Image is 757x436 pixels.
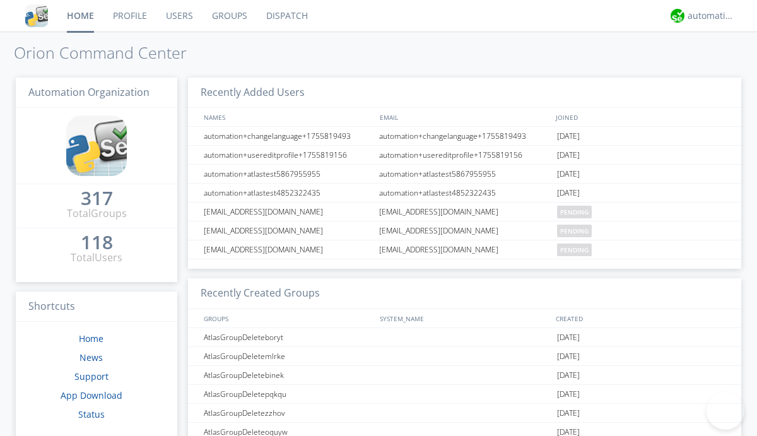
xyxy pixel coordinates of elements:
[201,366,375,384] div: AtlasGroupDeletebinek
[553,108,729,126] div: JOINED
[201,108,373,126] div: NAMES
[707,392,744,430] iframe: Toggle Customer Support
[201,309,373,327] div: GROUPS
[671,9,684,23] img: d2d01cd9b4174d08988066c6d424eccd
[201,347,375,365] div: AtlasGroupDeletemlrke
[188,240,741,259] a: [EMAIL_ADDRESS][DOMAIN_NAME][EMAIL_ADDRESS][DOMAIN_NAME]pending
[376,127,554,145] div: automation+changelanguage+1755819493
[557,206,592,218] span: pending
[188,146,741,165] a: automation+usereditprofile+1755819156automation+usereditprofile+1755819156[DATE]
[688,9,735,22] div: automation+atlas
[557,404,580,423] span: [DATE]
[201,221,375,240] div: [EMAIL_ADDRESS][DOMAIN_NAME]
[79,333,103,345] a: Home
[377,309,553,327] div: SYSTEM_NAME
[201,165,375,183] div: automation+atlastest5867955955
[376,184,554,202] div: automation+atlastest4852322435
[557,184,580,203] span: [DATE]
[201,184,375,202] div: automation+atlastest4852322435
[557,385,580,404] span: [DATE]
[71,250,122,265] div: Total Users
[61,389,122,401] a: App Download
[376,240,554,259] div: [EMAIL_ADDRESS][DOMAIN_NAME]
[557,328,580,347] span: [DATE]
[28,85,150,99] span: Automation Organization
[67,206,127,221] div: Total Groups
[81,192,113,206] a: 317
[188,366,741,385] a: AtlasGroupDeletebinek[DATE]
[188,165,741,184] a: automation+atlastest5867955955automation+atlastest5867955955[DATE]
[81,236,113,249] div: 118
[188,328,741,347] a: AtlasGroupDeleteboryt[DATE]
[557,225,592,237] span: pending
[188,347,741,366] a: AtlasGroupDeletemlrke[DATE]
[557,244,592,256] span: pending
[81,192,113,204] div: 317
[557,146,580,165] span: [DATE]
[81,236,113,250] a: 118
[201,240,375,259] div: [EMAIL_ADDRESS][DOMAIN_NAME]
[16,292,177,322] h3: Shortcuts
[188,385,741,404] a: AtlasGroupDeletepqkqu[DATE]
[78,408,105,420] a: Status
[557,366,580,385] span: [DATE]
[188,404,741,423] a: AtlasGroupDeletezzhov[DATE]
[188,78,741,109] h3: Recently Added Users
[557,127,580,146] span: [DATE]
[25,4,48,27] img: cddb5a64eb264b2086981ab96f4c1ba7
[201,385,375,403] div: AtlasGroupDeletepqkqu
[201,404,375,422] div: AtlasGroupDeletezzhov
[188,278,741,309] h3: Recently Created Groups
[376,165,554,183] div: automation+atlastest5867955955
[188,184,741,203] a: automation+atlastest4852322435automation+atlastest4852322435[DATE]
[557,165,580,184] span: [DATE]
[201,146,375,164] div: automation+usereditprofile+1755819156
[188,127,741,146] a: automation+changelanguage+1755819493automation+changelanguage+1755819493[DATE]
[376,203,554,221] div: [EMAIL_ADDRESS][DOMAIN_NAME]
[376,221,554,240] div: [EMAIL_ADDRESS][DOMAIN_NAME]
[201,328,375,346] div: AtlasGroupDeleteboryt
[557,347,580,366] span: [DATE]
[188,221,741,240] a: [EMAIL_ADDRESS][DOMAIN_NAME][EMAIL_ADDRESS][DOMAIN_NAME]pending
[79,351,103,363] a: News
[376,146,554,164] div: automation+usereditprofile+1755819156
[188,203,741,221] a: [EMAIL_ADDRESS][DOMAIN_NAME][EMAIL_ADDRESS][DOMAIN_NAME]pending
[377,108,553,126] div: EMAIL
[201,203,375,221] div: [EMAIL_ADDRESS][DOMAIN_NAME]
[66,115,127,176] img: cddb5a64eb264b2086981ab96f4c1ba7
[553,309,729,327] div: CREATED
[201,127,375,145] div: automation+changelanguage+1755819493
[74,370,109,382] a: Support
